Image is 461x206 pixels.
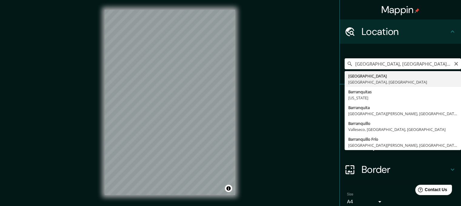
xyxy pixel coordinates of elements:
div: [US_STATE] [348,95,457,101]
button: Clear [454,60,459,66]
div: [GEOGRAPHIC_DATA][PERSON_NAME], [GEOGRAPHIC_DATA] [348,111,457,117]
button: Toggle attribution [225,185,232,192]
div: [GEOGRAPHIC_DATA][PERSON_NAME], [GEOGRAPHIC_DATA], [GEOGRAPHIC_DATA] [348,142,457,148]
label: Size [347,192,353,197]
h4: Location [362,26,449,38]
div: [GEOGRAPHIC_DATA], [GEOGRAPHIC_DATA] [348,79,457,85]
div: Barranquillo Frío [348,136,457,142]
h4: Layout [362,139,449,151]
img: pin-icon.png [415,8,419,13]
div: Barranquita [348,105,457,111]
canvas: Map [105,10,235,195]
h4: Border [362,163,449,176]
div: Style [340,109,461,133]
div: Pins [340,84,461,109]
div: Valleseco, [GEOGRAPHIC_DATA], [GEOGRAPHIC_DATA] [348,126,457,132]
div: Barranquitas [348,89,457,95]
div: [GEOGRAPHIC_DATA] [348,73,457,79]
div: Layout [340,133,461,157]
div: Location [340,19,461,44]
div: Barranquillo [348,120,457,126]
div: Border [340,157,461,182]
input: Pick your city or area [345,58,461,69]
iframe: Help widget launcher [407,182,454,199]
h4: Mappin [381,4,420,16]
